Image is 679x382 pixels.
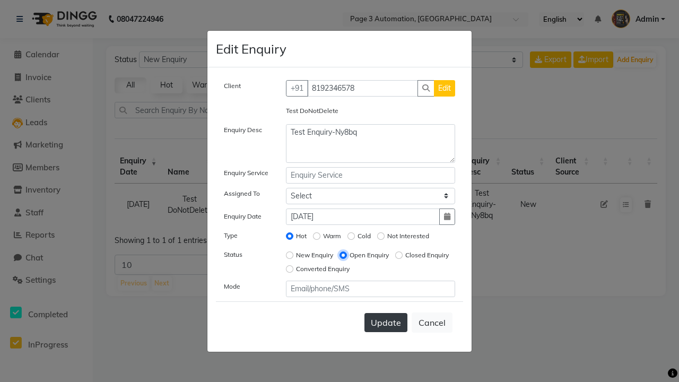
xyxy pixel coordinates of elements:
label: Assigned To [224,189,260,198]
label: Enquiry Desc [224,125,262,135]
label: Status [224,250,242,259]
button: Update [364,313,407,332]
label: Type [224,231,238,240]
label: Test DoNotDelete [286,106,338,116]
h4: Edit Enquiry [216,39,286,58]
span: Edit [438,83,451,93]
label: Warm [323,231,341,241]
label: Converted Enquiry [296,264,350,274]
button: Cancel [412,312,452,333]
span: Update [371,317,401,328]
label: Not Interested [387,231,429,241]
button: Edit [434,80,455,97]
label: New Enquiry [296,250,333,260]
input: Email/phone/SMS [286,281,456,297]
label: Hot [296,231,307,241]
label: Mode [224,282,240,291]
label: Cold [358,231,371,241]
label: Client [224,81,241,91]
label: Enquiry Date [224,212,262,221]
label: Open Enquiry [350,250,389,260]
input: Search by Name/Mobile/Email/Code [307,80,419,97]
label: Closed Enquiry [405,250,449,260]
button: +91 [286,80,308,97]
label: Enquiry Service [224,168,268,178]
input: Enquiry Service [286,167,456,184]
